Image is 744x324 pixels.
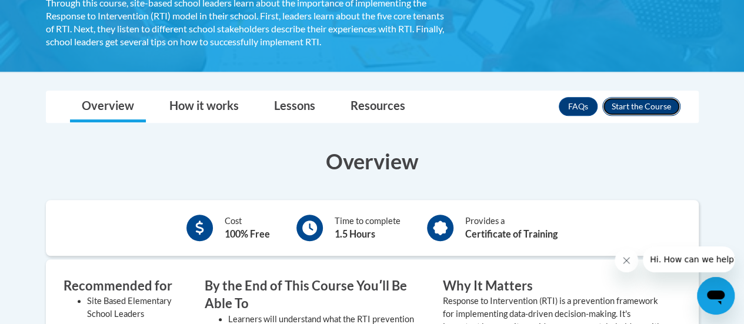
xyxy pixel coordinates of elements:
a: Resources [339,91,417,122]
a: Lessons [262,91,327,122]
span: Hi. How can we help? [7,8,95,18]
b: Certificate of Training [465,228,558,239]
iframe: Close message [615,249,638,272]
b: 1.5 Hours [335,228,375,239]
h3: By the End of This Course Youʹll Be Able To [205,277,425,313]
iframe: Button to launch messaging window [697,277,735,315]
li: Site Based Elementary School Leaders [87,295,187,320]
button: Enroll [602,97,680,116]
div: Provides a [465,215,558,241]
h3: Why It Matters [443,277,663,295]
a: How it works [158,91,251,122]
b: 100% Free [225,228,270,239]
h3: Overview [46,146,699,176]
div: Cost [225,215,270,241]
h3: Recommended for [64,277,187,295]
div: Time to complete [335,215,401,241]
iframe: Message from company [643,246,735,272]
a: FAQs [559,97,598,116]
a: Overview [70,91,146,122]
